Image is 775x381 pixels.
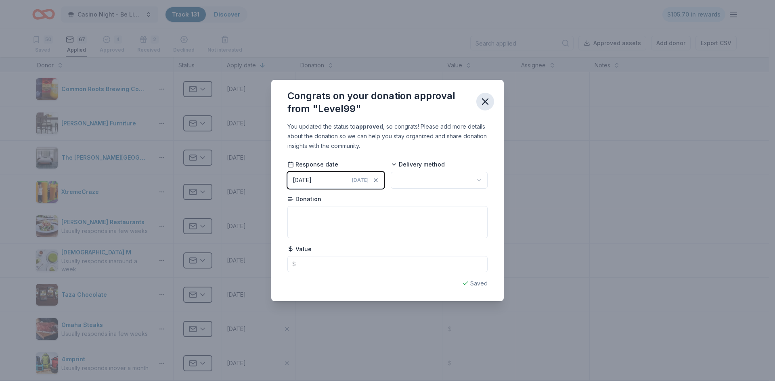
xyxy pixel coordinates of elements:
[287,195,321,203] span: Donation
[391,160,445,169] span: Delivery method
[287,245,312,253] span: Value
[287,90,470,115] div: Congrats on your donation approval from "Level99"
[287,122,488,151] div: You updated the status to , so congrats! Please add more details about the donation so we can hel...
[356,123,383,130] b: approved
[287,172,384,189] button: [DATE][DATE]
[287,160,338,169] span: Response date
[293,175,312,185] div: [DATE]
[352,177,369,183] span: [DATE]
